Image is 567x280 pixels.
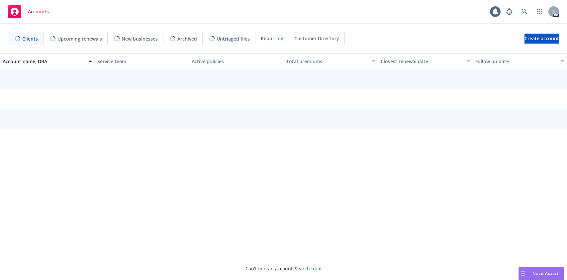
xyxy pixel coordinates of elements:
button: Active policies [189,53,284,69]
span: Untriaged files [217,35,250,42]
button: Closest renewal date [378,53,473,69]
div: Service team [97,58,187,65]
div: Active policies [192,58,281,65]
a: Search for it [295,265,322,272]
span: Can't find an account? [245,265,322,272]
button: Nova Assist [519,267,564,280]
span: Reporting [261,35,283,42]
div: Drag to move [519,267,527,280]
span: Upcoming renewals [57,35,102,42]
span: Create account [524,32,559,45]
span: Archived [177,35,197,42]
a: Create account [524,34,559,44]
button: Service team [95,53,189,69]
div: Account name, DBA [3,58,85,65]
div: Follow up date [475,58,557,65]
div: Closest renewal date [381,58,463,65]
span: Clients [22,35,38,42]
a: Switch app [533,5,546,18]
span: Customer Directory [294,35,339,42]
a: Accounts [5,2,51,21]
span: New businesses [122,35,158,42]
span: Accounts [28,9,49,14]
div: Total premiums [286,58,368,65]
a: Report a Bug [503,5,516,18]
a: Search [518,5,531,18]
button: Total premiums [284,53,378,69]
span: Nova Assist [532,270,559,276]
